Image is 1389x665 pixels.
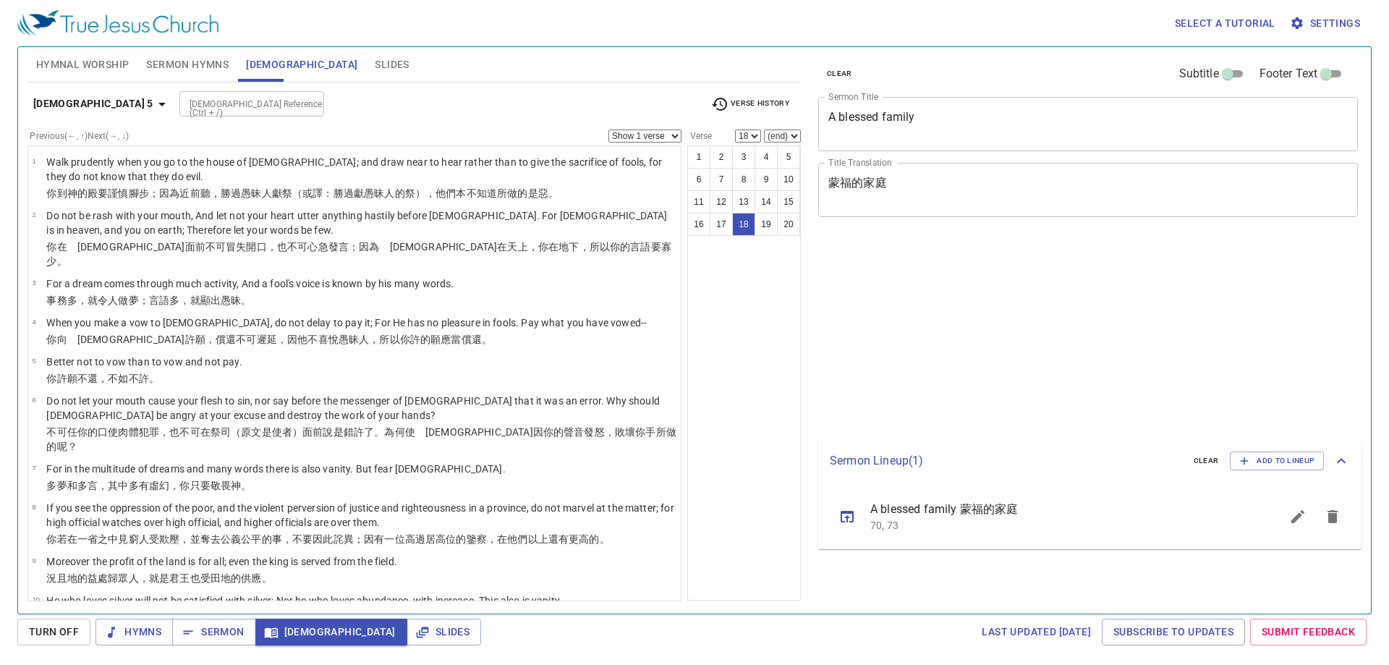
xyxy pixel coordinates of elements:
[46,394,676,423] p: Do not let your mouth cause your flesh to sin, nor say before the messenger of [DEMOGRAPHIC_DATA]...
[1102,619,1245,645] a: Subscribe to Updates
[46,426,676,452] wh559: 是錯
[262,572,272,584] wh5647: 。
[139,295,252,306] wh2472: ；言語
[600,533,610,545] wh1364: 。
[1287,10,1366,37] button: Settings
[528,533,610,545] wh5921: 以上還有更高的
[77,187,558,199] wh430: 的殿
[241,295,251,306] wh3684: 。
[755,190,778,213] button: 14
[710,145,733,169] button: 2
[732,190,755,213] button: 13
[77,572,272,584] wh776: 的益處
[1113,623,1233,641] span: Subscribe to Updates
[1230,452,1324,470] button: Add to Lineup
[32,596,40,603] span: 10
[441,334,492,345] wh5087: 應當償還
[46,478,505,493] p: 多
[262,533,610,545] wh6664: 的事，不要因此
[46,426,676,452] wh6440: 說
[1250,619,1367,645] a: Submit Feedback
[195,334,492,345] wh5087: 願
[46,426,676,452] wh1320: 犯罪
[755,168,778,191] button: 9
[184,96,296,112] input: Type Bible Reference
[172,619,255,645] button: Sermon
[828,110,1348,137] textarea: A blessed family
[236,334,492,345] wh7999: 不可遲延
[129,533,610,545] wh7200: 窮人
[46,371,242,386] p: 你許願
[46,462,505,476] p: For in the multitude of dreams and many words there is also vanity. But fear [DEMOGRAPHIC_DATA].
[129,187,558,199] wh8104: 腳步
[29,623,79,641] span: Turn Off
[67,295,252,306] wh6045: 多
[30,132,129,140] label: Previous (←, ↑) Next (→, ↓)
[1194,454,1219,467] span: clear
[129,295,252,306] wh935: 夢
[98,373,159,384] wh7999: ，不如
[57,480,252,491] wh7230: 夢
[211,187,558,199] wh8085: ，勝過愚昧人獻祭（或譯：勝過獻
[46,593,562,608] p: He who loves silver will not be satisfied with silver; Nor he who loves abundance, with increase....
[46,332,647,347] p: 你向 [DEMOGRAPHIC_DATA]
[687,132,712,140] label: Verse
[32,279,35,287] span: 3
[687,168,710,191] button: 6
[818,485,1362,548] ul: sermon lineup list
[185,334,493,345] wh430: 許
[46,293,454,308] p: 事務
[46,426,676,452] wh6310: 使肉體
[98,187,558,199] wh1004: 要謹慎
[1262,623,1355,641] span: Submit Feedback
[77,373,159,384] wh5087: 不還
[369,334,492,345] wh3684: ，所以你許的願
[46,426,676,452] wh4397: ）面前
[200,187,558,199] wh7138: 聽
[88,480,251,491] wh7235: 言
[702,93,798,115] button: Verse History
[976,619,1097,645] a: Last updated [DATE]
[46,241,671,267] wh3820: 急
[32,503,35,511] span: 8
[231,480,251,491] wh3372: 神
[46,241,671,267] wh6440: 不可冒失
[46,241,671,267] wh6310: ，也不可心
[487,533,610,545] wh8104: ，在他們
[184,623,244,641] span: Sermon
[149,373,159,384] wh5087: 。
[687,145,710,169] button: 1
[33,95,153,113] b: [DEMOGRAPHIC_DATA] 5
[755,145,778,169] button: 4
[732,145,755,169] button: 3
[190,572,272,584] wh4428: 也受田地
[375,56,409,74] span: Slides
[46,208,676,237] p: Do not be rash with your mouth, And let not your heart utter anything hastily before [DEMOGRAPHIC...
[27,90,177,117] button: [DEMOGRAPHIC_DATA] 5
[732,168,755,191] button: 8
[46,241,671,267] wh926: 開口
[1185,452,1228,470] button: clear
[870,518,1246,533] p: 70, 73
[146,56,229,74] span: Sermon Hymns
[221,533,610,545] wh1499: 公義
[241,480,251,491] wh430: 。
[205,334,492,345] wh5088: ，償還
[246,56,357,74] span: [DEMOGRAPHIC_DATA]
[267,623,396,641] span: [DEMOGRAPHIC_DATA]
[456,533,609,545] wh1364: 的鑒察
[1175,14,1275,33] span: Select a tutorial
[77,295,252,306] wh7230: ，就令人做
[255,619,407,645] button: [DEMOGRAPHIC_DATA]
[149,533,610,545] wh7326: 受欺壓
[17,10,218,36] img: True Jesus Church
[418,623,470,641] span: Slides
[32,211,35,219] span: 2
[46,355,242,369] p: Better not to vow than to vow and not pay.
[710,190,733,213] button: 12
[231,572,272,584] wh7704: 的供應
[777,190,800,213] button: 15
[482,334,492,345] wh7999: 。
[827,67,852,80] span: clear
[777,145,800,169] button: 5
